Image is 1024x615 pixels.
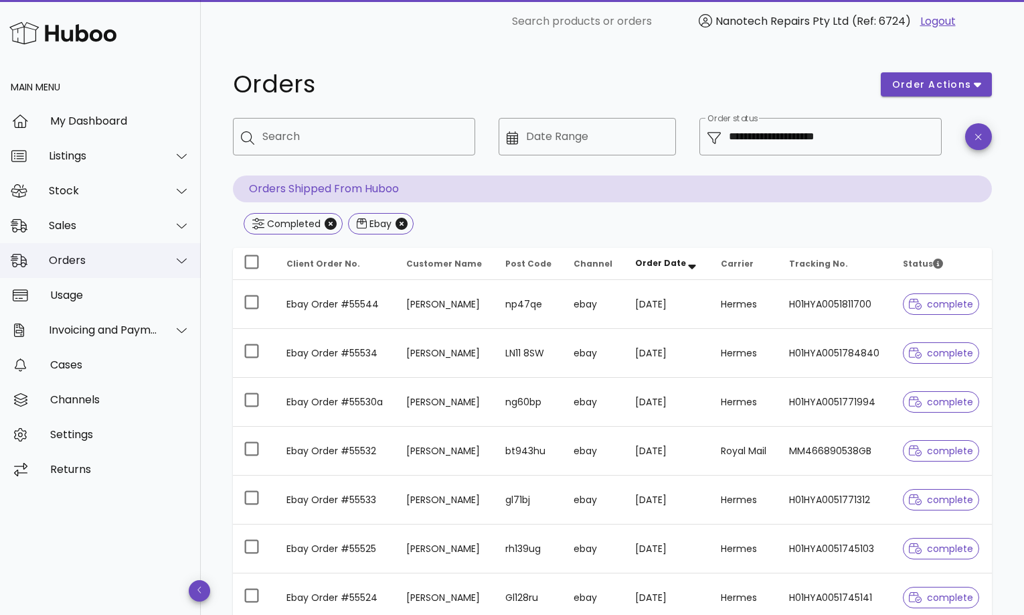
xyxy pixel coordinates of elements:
span: Nanotech Repairs Pty Ltd [715,13,849,29]
span: Carrier [721,258,754,269]
td: LN11 8SW [495,329,564,378]
td: Hermes [710,525,778,573]
span: complete [909,397,974,407]
th: Client Order No. [276,248,396,280]
td: ebay [563,329,624,378]
td: ebay [563,525,624,573]
span: Post Code [505,258,551,269]
td: ebay [563,378,624,427]
th: Status [892,248,992,280]
div: My Dashboard [50,115,190,127]
th: Tracking No. [778,248,892,280]
div: Usage [50,289,190,301]
span: Tracking No. [789,258,848,269]
div: Ebay [367,217,392,230]
p: Orders Shipped From Huboo [233,176,992,202]
td: bt943hu [495,427,564,476]
td: Ebay Order #55525 [276,525,396,573]
td: Hermes [710,280,778,329]
div: Settings [50,428,190,441]
button: Close [396,218,408,230]
td: H01HYA0051784840 [778,329,892,378]
th: Carrier [710,248,778,280]
td: [DATE] [624,280,710,329]
td: [PERSON_NAME] [396,427,495,476]
td: Royal Mail [710,427,778,476]
th: Post Code [495,248,564,280]
span: (Ref: 6724) [852,13,911,29]
img: Huboo Logo [9,19,116,48]
td: rh139ug [495,525,564,573]
td: ebay [563,427,624,476]
span: complete [909,593,974,602]
div: Stock [49,184,158,197]
td: [DATE] [624,427,710,476]
td: ebay [563,280,624,329]
td: H01HYA0051771994 [778,378,892,427]
span: complete [909,446,974,456]
td: Ebay Order #55534 [276,329,396,378]
td: [DATE] [624,378,710,427]
span: Channel [574,258,612,269]
div: Invoicing and Payments [49,324,158,336]
td: Hermes [710,329,778,378]
span: complete [909,495,974,504]
span: complete [909,348,974,358]
td: gl71bj [495,476,564,525]
span: Status [903,258,943,269]
th: Customer Name [396,248,495,280]
td: Hermes [710,378,778,427]
td: H01HYA0051811700 [778,280,892,329]
div: Sales [49,219,158,232]
div: Orders [49,254,158,267]
td: H01HYA0051771312 [778,476,892,525]
span: Order Date [635,257,686,269]
span: Customer Name [406,258,482,269]
span: Client Order No. [286,258,360,269]
td: [DATE] [624,476,710,525]
td: [PERSON_NAME] [396,280,495,329]
td: ebay [563,476,624,525]
td: Hermes [710,476,778,525]
td: [PERSON_NAME] [396,525,495,573]
td: [DATE] [624,329,710,378]
div: Completed [264,217,321,230]
span: complete [909,544,974,553]
td: ng60bp [495,378,564,427]
div: Cases [50,358,190,371]
th: Channel [563,248,624,280]
td: Ebay Order #55532 [276,427,396,476]
button: Close [325,218,337,230]
td: np47qe [495,280,564,329]
button: order actions [881,72,992,96]
td: [PERSON_NAME] [396,476,495,525]
td: Ebay Order #55533 [276,476,396,525]
a: Logout [920,13,956,29]
label: Order status [707,114,758,124]
td: [PERSON_NAME] [396,329,495,378]
span: order actions [891,78,972,92]
div: Listings [49,149,158,162]
span: complete [909,299,974,309]
td: MM466890538GB [778,427,892,476]
td: Ebay Order #55544 [276,280,396,329]
th: Order Date: Sorted descending. Activate to remove sorting. [624,248,710,280]
td: Ebay Order #55530a [276,378,396,427]
h1: Orders [233,72,865,96]
div: Returns [50,463,190,476]
td: H01HYA0051745103 [778,525,892,573]
div: Channels [50,393,190,406]
td: [DATE] [624,525,710,573]
td: [PERSON_NAME] [396,378,495,427]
